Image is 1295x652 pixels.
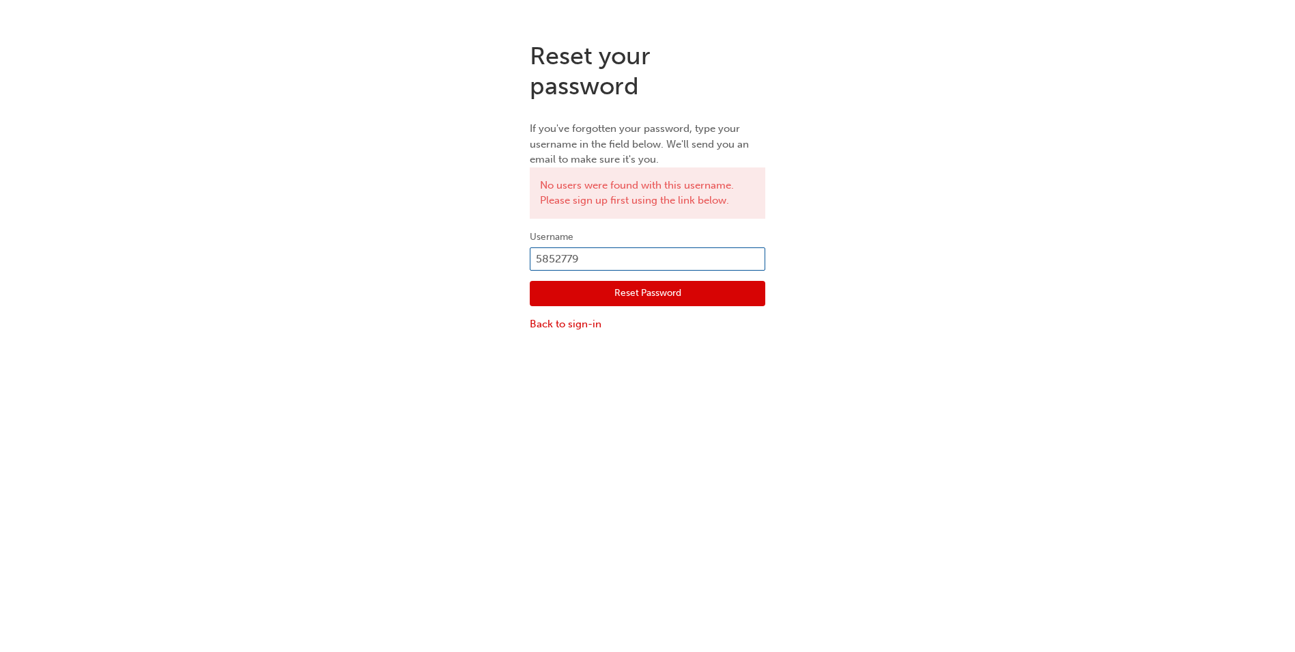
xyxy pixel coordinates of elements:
label: Username [530,229,765,245]
button: Reset Password [530,281,765,307]
div: No users were found with this username. Please sign up first using the link below. [530,167,765,219]
input: Username [530,247,765,271]
p: If you've forgotten your password, type your username in the field below. We'll send you an email... [530,121,765,167]
a: Back to sign-in [530,316,765,332]
h1: Reset your password [530,41,765,100]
